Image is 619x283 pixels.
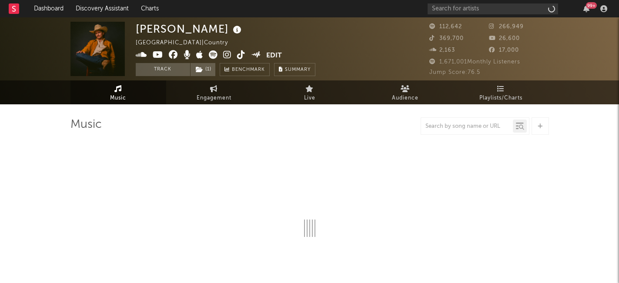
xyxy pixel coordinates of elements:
span: 26,600 [489,36,520,41]
span: 112,642 [429,24,462,30]
div: 99 + [586,2,597,9]
span: 369,700 [429,36,464,41]
button: (1) [191,63,215,76]
a: Live [262,80,358,104]
div: [PERSON_NAME] [136,22,244,36]
span: Benchmark [232,65,265,75]
a: Music [70,80,166,104]
span: Jump Score: 76.5 [429,70,480,75]
span: 1,671,001 Monthly Listeners [429,59,520,65]
span: Engagement [197,93,231,103]
span: ( 1 ) [190,63,216,76]
input: Search by song name or URL [421,123,513,130]
button: Summary [274,63,315,76]
span: 266,949 [489,24,524,30]
div: [GEOGRAPHIC_DATA] | Country [136,38,238,48]
span: 2,163 [429,47,455,53]
input: Search for artists [428,3,558,14]
button: Track [136,63,190,76]
span: Live [304,93,315,103]
button: 99+ [583,5,589,12]
a: Playlists/Charts [453,80,549,104]
a: Audience [358,80,453,104]
span: Audience [392,93,418,103]
span: Music [110,93,126,103]
span: Summary [285,67,311,72]
span: Playlists/Charts [479,93,522,103]
button: Edit [266,50,282,61]
a: Engagement [166,80,262,104]
span: 17,000 [489,47,519,53]
a: Benchmark [220,63,270,76]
